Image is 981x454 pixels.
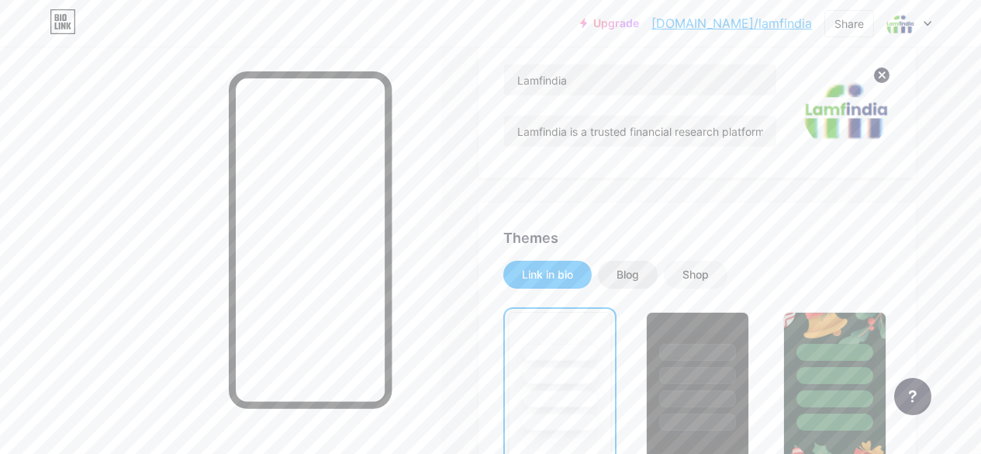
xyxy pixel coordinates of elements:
[682,267,709,282] div: Shop
[651,14,812,33] a: [DOMAIN_NAME]/lamfindia
[617,267,639,282] div: Blog
[834,16,864,32] div: Share
[522,267,573,282] div: Link in bio
[503,227,891,248] div: Themes
[886,9,915,38] img: lamfindia
[580,17,639,29] a: Upgrade
[802,64,891,153] img: lamfindia
[504,64,776,95] input: Name
[504,116,776,147] input: Bio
